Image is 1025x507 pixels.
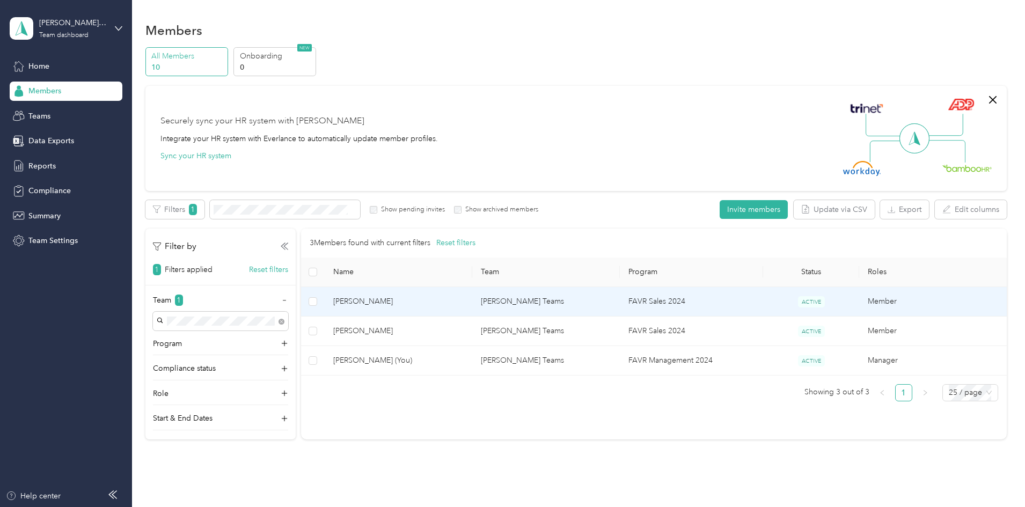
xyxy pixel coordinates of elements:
span: [PERSON_NAME] [333,296,464,307]
span: 1 [189,204,197,215]
td: Marcus Vidal Teams [472,317,620,346]
li: 1 [895,384,912,401]
button: Sync your HR system [160,150,231,161]
p: 10 [151,62,224,73]
span: [PERSON_NAME] [333,325,464,337]
td: Marcus L. Vidal (You) [325,346,472,376]
span: Team Settings [28,235,78,246]
p: Filters applied [165,264,213,275]
p: 3 Members found with current filters [310,237,430,249]
td: Marcus Vidal Teams [472,346,620,376]
td: FAVR Sales 2024 [620,287,764,317]
span: ACTIVE [798,296,825,307]
img: Line Left Up [866,114,903,137]
button: left [874,384,891,401]
button: Help center [6,490,61,502]
p: 0 [240,62,313,73]
li: Next Page [917,384,934,401]
p: Compliance status [153,363,216,374]
td: Member [859,317,1007,346]
button: Update via CSV [794,200,875,219]
span: Home [28,61,49,72]
h1: Members [145,25,202,36]
button: Edit columns [935,200,1007,219]
td: FAVR Sales 2024 [620,317,764,346]
div: Page Size [942,384,998,401]
th: Name [325,258,472,287]
span: Data Exports [28,135,74,146]
span: Reports [28,160,56,172]
img: BambooHR [942,164,992,172]
img: Line Right Down [928,140,965,163]
span: 1 [153,264,161,275]
td: Manager [859,346,1007,376]
td: FAVR Management 2024 [620,346,764,376]
td: Scott M. Berta [325,317,472,346]
iframe: Everlance-gr Chat Button Frame [965,447,1025,507]
label: Show pending invites [377,205,445,215]
span: 25 / page [949,385,992,401]
button: Reset filters [436,237,475,249]
span: Name [333,267,464,276]
img: Trinet [848,101,885,116]
span: right [922,390,928,396]
span: ACTIVE [798,326,825,337]
td: Member [859,287,1007,317]
td: Marcus Vidal Teams [472,287,620,317]
li: Previous Page [874,384,891,401]
th: Team [472,258,620,287]
th: Program [620,258,764,287]
button: Export [880,200,929,219]
span: 1 [175,295,183,306]
span: ACTIVE [798,355,825,366]
a: 1 [896,385,912,401]
img: Workday [843,161,881,176]
div: Securely sync your HR system with [PERSON_NAME] [160,115,364,128]
p: Role [153,388,169,399]
span: NEW [297,44,312,52]
p: Program [153,338,182,349]
button: right [917,384,934,401]
td: Joseph E. Deleon [325,287,472,317]
span: left [879,390,885,396]
span: [PERSON_NAME] (You) [333,355,464,366]
button: Reset filters [249,264,288,275]
div: Team dashboard [39,32,89,39]
label: Show archived members [462,205,538,215]
div: [PERSON_NAME] Teams [39,17,106,28]
span: Showing 3 out of 3 [804,384,869,400]
p: Filter by [153,240,196,253]
button: Filters1 [145,200,204,219]
span: Members [28,85,61,97]
p: All Members [151,50,224,62]
span: Summary [28,210,61,222]
th: Status [763,258,859,287]
th: Roles [859,258,1007,287]
img: Line Right Up [926,114,963,136]
div: Integrate your HR system with Everlance to automatically update member profiles. [160,133,438,144]
img: ADP [948,98,974,111]
p: Team [153,295,171,306]
span: Teams [28,111,50,122]
img: Line Left Down [869,140,907,162]
p: Start & End Dates [153,413,213,424]
span: Compliance [28,185,71,196]
button: Invite members [720,200,788,219]
p: Onboarding [240,50,313,62]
